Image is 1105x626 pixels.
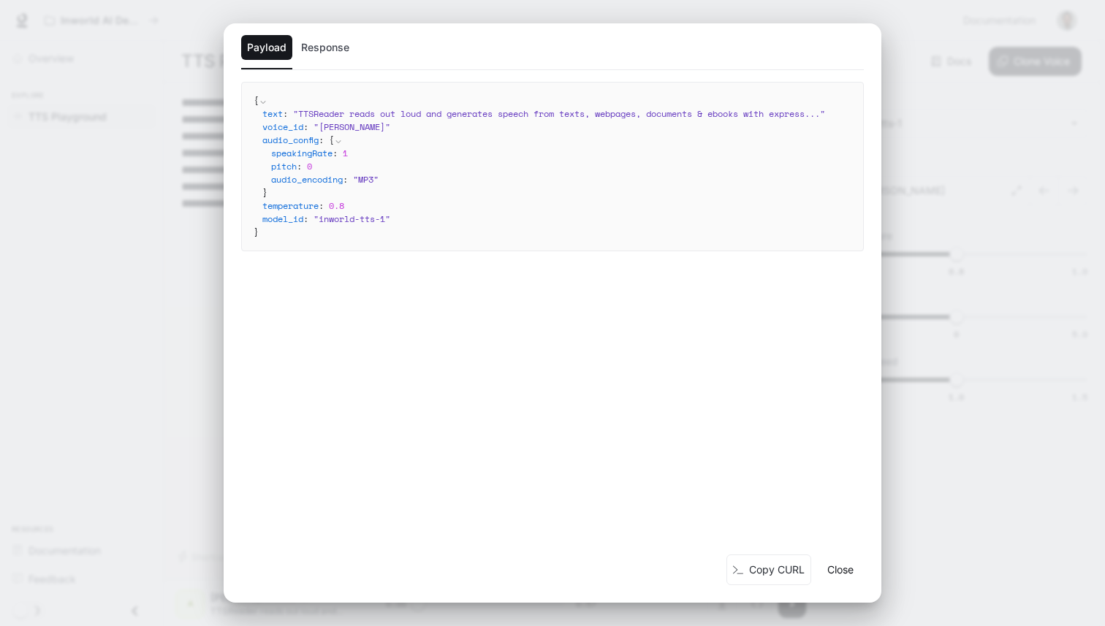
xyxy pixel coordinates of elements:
[262,213,851,226] div: :
[817,555,864,584] button: Close
[262,199,319,212] span: temperature
[262,199,851,213] div: :
[295,35,355,60] button: Response
[254,226,259,238] span: }
[271,147,333,159] span: speakingRate
[314,121,390,133] span: " [PERSON_NAME] "
[262,121,303,133] span: voice_id
[271,173,343,186] span: audio_encoding
[262,186,267,199] span: }
[329,134,334,146] span: {
[262,213,303,225] span: model_id
[241,35,292,60] button: Payload
[271,160,297,172] span: pitch
[262,121,851,134] div: :
[254,94,259,107] span: {
[343,147,348,159] span: 1
[353,173,379,186] span: " MP3 "
[262,134,851,199] div: :
[726,554,811,586] button: Copy CURL
[271,160,851,173] div: :
[271,147,851,160] div: :
[262,107,283,120] span: text
[271,173,851,186] div: :
[262,107,851,121] div: :
[293,107,825,120] span: " TTSReader reads out loud and generates speech from texts, webpages, documents & ebooks with exp...
[329,199,344,212] span: 0.8
[307,160,312,172] span: 0
[314,213,390,225] span: " inworld-tts-1 "
[262,134,319,146] span: audio_config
